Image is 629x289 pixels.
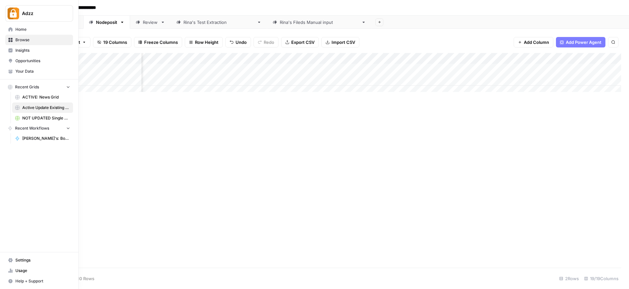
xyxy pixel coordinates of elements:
span: Opportunities [15,58,70,64]
span: ACTIVE: News Grid [22,94,70,100]
button: Export CSV [281,37,319,47]
a: Settings [5,255,73,265]
div: [PERSON_NAME]'s Fileds Manual input [280,19,359,26]
a: Insights [5,45,73,56]
span: Adzz [22,10,62,17]
span: [PERSON_NAME]'s: Bonuses Search [22,135,70,141]
span: Insights [15,47,70,53]
button: Undo [225,37,251,47]
a: NOT UPDATED Single Bonus Creation [12,113,73,123]
button: Recent Workflows [5,123,73,133]
a: Your Data [5,66,73,77]
a: Review [130,16,171,29]
button: Add Power Agent [556,37,605,47]
button: Import CSV [321,37,359,47]
span: Add Column [524,39,549,45]
button: Add Column [514,37,553,47]
div: 2 Rows [557,273,581,284]
span: Redo [264,39,274,45]
a: Usage [5,265,73,276]
div: Nodeposit [96,19,117,26]
a: Opportunities [5,56,73,66]
a: [PERSON_NAME]'s: Bonuses Search [12,133,73,144]
span: NOT UPDATED Single Bonus Creation [22,115,70,121]
button: Freeze Columns [134,37,182,47]
button: Row Height [185,37,223,47]
div: [PERSON_NAME]'s Test Extraction [183,19,254,26]
button: Redo [254,37,278,47]
span: Undo [236,39,247,45]
span: Recent Grids [15,84,39,90]
span: Settings [15,257,70,263]
span: Browse [15,37,70,43]
img: Adzz Logo [8,8,19,19]
span: Recent Workflows [15,125,49,131]
span: Import CSV [332,39,355,45]
span: Add 10 Rows [68,275,94,282]
span: Active Update Existing Post [22,105,70,111]
a: ACTIVE: News Grid [12,92,73,102]
button: Recent Grids [5,82,73,92]
span: Export CSV [291,39,314,45]
button: 19 Columns [93,37,131,47]
a: Nodeposit [83,16,130,29]
div: 19/19 Columns [581,273,621,284]
span: Usage [15,268,70,274]
span: Help + Support [15,278,70,284]
a: [PERSON_NAME]'s Fileds Manual input [267,16,372,29]
span: Freeze Columns [144,39,178,45]
span: Your Data [15,68,70,74]
div: Review [143,19,158,26]
span: Row Height [195,39,219,45]
a: Active Update Existing Post [12,102,73,113]
a: Browse [5,35,73,45]
a: [PERSON_NAME]'s Test Extraction [171,16,267,29]
button: Sort [67,37,90,47]
button: Workspace: Adzz [5,5,73,22]
span: Add Power Agent [566,39,601,45]
a: Home [5,24,73,35]
span: Home [15,27,70,32]
span: 19 Columns [103,39,127,45]
button: Help + Support [5,276,73,286]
